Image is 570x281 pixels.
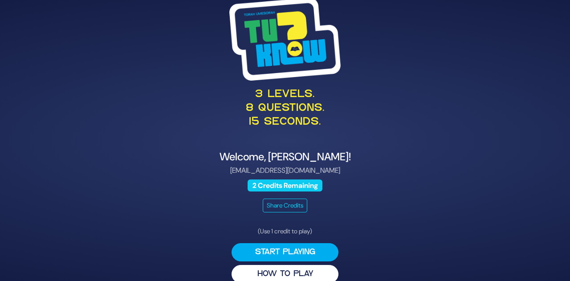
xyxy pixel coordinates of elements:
[68,151,502,163] h4: Welcome, [PERSON_NAME]!
[263,199,307,212] button: Share Credits
[232,227,338,236] p: (Use 1 credit to play)
[248,179,322,191] span: 2 Credits Remaining
[232,243,338,261] button: Start Playing
[68,88,502,130] p: 3 levels. 8 questions. 15 seconds.
[68,165,502,176] p: [EMAIL_ADDRESS][DOMAIN_NAME]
